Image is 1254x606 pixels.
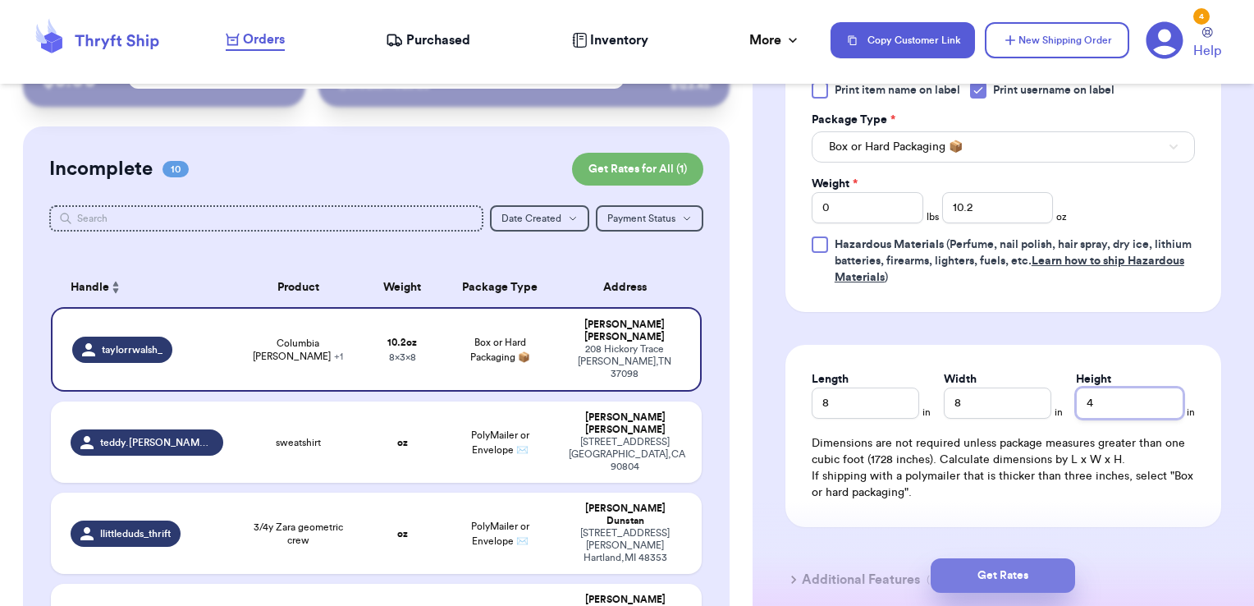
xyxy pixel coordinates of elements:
span: Columbia [PERSON_NAME] [243,337,354,363]
span: taylorrwalsh_ [102,343,162,356]
span: 10 [162,161,189,177]
div: More [749,30,801,50]
p: If shipping with a polymailer that is thicker than three inches, select "Box or hard packaging". [812,468,1195,501]
th: Package Type [442,268,559,307]
button: Box or Hard Packaging 📦 [812,131,1195,163]
span: Payment Status [607,213,675,223]
button: Sort ascending [109,278,122,297]
div: $ 123.45 [670,77,710,94]
span: sweatshirt [276,436,321,449]
strong: 10.2 oz [387,337,417,347]
div: [PERSON_NAME] [PERSON_NAME] [569,319,681,343]
button: Date Created [490,205,589,232]
button: New Shipping Order [985,22,1129,58]
a: Purchased [386,30,470,50]
div: [PERSON_NAME] [PERSON_NAME] [569,411,683,436]
span: (Perfume, nail polish, hair spray, dry ice, lithium batteries, firearms, lighters, fuels, etc. ) [835,239,1192,283]
span: llittleduds_thrift [100,527,171,540]
span: Hazardous Materials [835,239,944,250]
button: Get Rates [931,558,1075,593]
a: Orders [226,30,285,51]
button: Get Rates for All (1) [572,153,703,186]
span: oz [1056,210,1067,223]
label: Height [1076,371,1111,388]
a: Help [1193,27,1221,61]
span: + 1 [334,351,343,361]
h2: Incomplete [49,156,153,182]
input: Search [49,205,484,232]
div: 4 [1193,8,1210,25]
th: Weight [364,268,442,307]
th: Address [559,268,703,307]
label: Width [944,371,977,388]
th: Product [233,268,364,307]
button: Payment Status [596,205,703,232]
button: Copy Customer Link [831,22,975,58]
span: Date Created [501,213,561,223]
span: in [922,406,931,419]
span: teddy.[PERSON_NAME].finds [100,436,213,449]
div: Dimensions are not required unless package measures greater than one cubic foot (1728 inches). Ca... [812,435,1195,501]
span: PolyMailer or Envelope ✉️ [471,430,529,455]
span: Print item name on label [835,82,960,99]
div: [STREET_ADDRESS][PERSON_NAME] Hartland , MI 48353 [569,527,683,564]
span: Purchased [406,30,470,50]
span: Orders [243,30,285,49]
span: in [1187,406,1195,419]
span: lbs [927,210,939,223]
span: in [1055,406,1063,419]
label: Length [812,371,849,388]
span: Handle [71,279,109,296]
span: Print username on label [993,82,1114,99]
div: 208 Hickory Trace [PERSON_NAME] , TN 37098 [569,343,681,380]
span: 3/4y Zara geometric crew [243,521,354,547]
div: [STREET_ADDRESS] [GEOGRAPHIC_DATA] , CA 90804 [569,436,683,473]
a: Inventory [572,30,648,50]
strong: oz [397,529,408,539]
span: Help [1193,41,1221,61]
span: PolyMailer or Envelope ✉️ [471,521,529,546]
span: 8 x 3 x 8 [389,352,416,362]
span: Inventory [590,30,648,50]
label: Weight [812,176,858,192]
span: Box or Hard Packaging 📦 [470,337,530,362]
strong: oz [397,438,408,448]
a: 4 [1146,21,1183,59]
span: Box or Hard Packaging 📦 [829,139,963,155]
div: [PERSON_NAME] Dunstan [569,503,683,527]
label: Package Type [812,112,895,128]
